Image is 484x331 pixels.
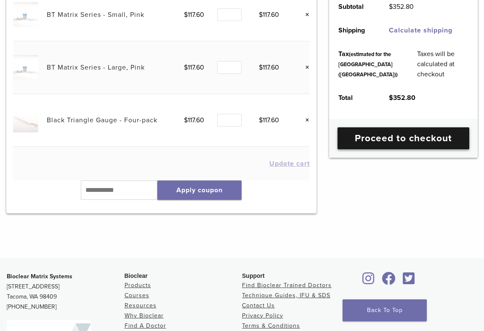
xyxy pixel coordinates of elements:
a: BT Matrix Series - Small, Pink [47,11,144,19]
span: $ [184,116,188,124]
span: $ [259,116,263,124]
button: Update cart [269,160,310,167]
bdi: 117.60 [184,11,204,19]
a: BT Matrix Series - Large, Pink [47,63,145,72]
a: Courses [125,292,149,299]
bdi: 117.60 [184,116,204,124]
button: Apply coupon [157,180,242,200]
span: $ [389,3,393,11]
span: $ [389,94,393,102]
span: Support [242,272,265,279]
a: Technique Guides, IFU & SDS [242,292,330,299]
bdi: 352.80 [389,94,415,102]
a: Privacy Policy [242,312,283,319]
a: Remove this item [299,115,310,126]
bdi: 117.60 [259,11,279,19]
a: Proceed to checkout [338,127,469,149]
span: $ [184,63,188,72]
a: Black Triangle Gauge - Four-pack [47,116,157,124]
th: Tax [329,42,407,86]
a: Find Bioclear Trained Doctors [242,282,332,289]
p: [STREET_ADDRESS] Tacoma, WA 98409 [PHONE_NUMBER] [7,272,125,312]
img: BT Matrix Series - Large, Pink [13,55,38,80]
a: Bioclear [360,277,378,285]
th: Total [329,86,380,110]
span: $ [259,63,263,72]
img: BT Matrix Series - Small, Pink [13,2,38,27]
bdi: 117.60 [259,63,279,72]
a: Back To Top [343,299,427,321]
a: Why Bioclear [125,312,164,319]
a: Bioclear [400,277,418,285]
a: Terms & Conditions [242,322,300,329]
a: Remove this item [299,62,310,73]
a: Products [125,282,151,289]
img: Black Triangle Gauge - Four-pack [13,108,38,132]
strong: Bioclear Matrix Systems [7,273,72,280]
bdi: 117.60 [259,116,279,124]
a: Remove this item [299,9,310,20]
th: Shipping [329,19,380,42]
a: Calculate shipping [389,26,452,35]
bdi: 117.60 [184,63,204,72]
a: Find A Doctor [125,322,166,329]
small: (estimated for the [GEOGRAPHIC_DATA] ([GEOGRAPHIC_DATA])) [338,51,398,78]
a: Contact Us [242,302,275,309]
span: Bioclear [125,272,148,279]
bdi: 352.80 [389,3,414,11]
span: $ [259,11,263,19]
a: Bioclear [379,277,399,285]
a: Resources [125,302,157,309]
td: Taxes will be calculated at checkout [407,42,478,86]
span: $ [184,11,188,19]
